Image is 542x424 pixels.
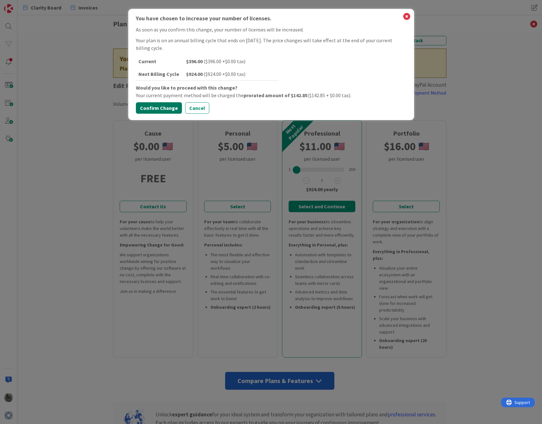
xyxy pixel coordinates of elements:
div: As soon as you confirm this change, your number of licenses will be increased. [136,26,401,33]
div: Your current payment method will be charged the ($142.85 + $0.00 tax). [136,91,401,99]
td: Next Billing Cycle [136,68,184,81]
td: ( $ 924.00 + $ 0.00 tax ) [184,68,279,81]
b: $ 396.00 [186,58,204,64]
span: Support [13,1,29,9]
b: $ 924.00 [186,71,204,77]
td: Current [136,55,184,68]
div: Your plan is on an annual billing cycle that ends on [DATE]. The price changes will take effect a... [136,37,401,52]
td: ( $ 396.00 + $ 0.00 tax ) [184,55,279,68]
b: Would you like to proceed with this change? [136,84,238,91]
b: prorated amount of $142.85 [244,92,307,98]
button: Confirm Change [136,102,182,114]
button: Cancel [185,102,209,114]
div: You have chosen to increase your number of licenses. [136,14,401,23]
